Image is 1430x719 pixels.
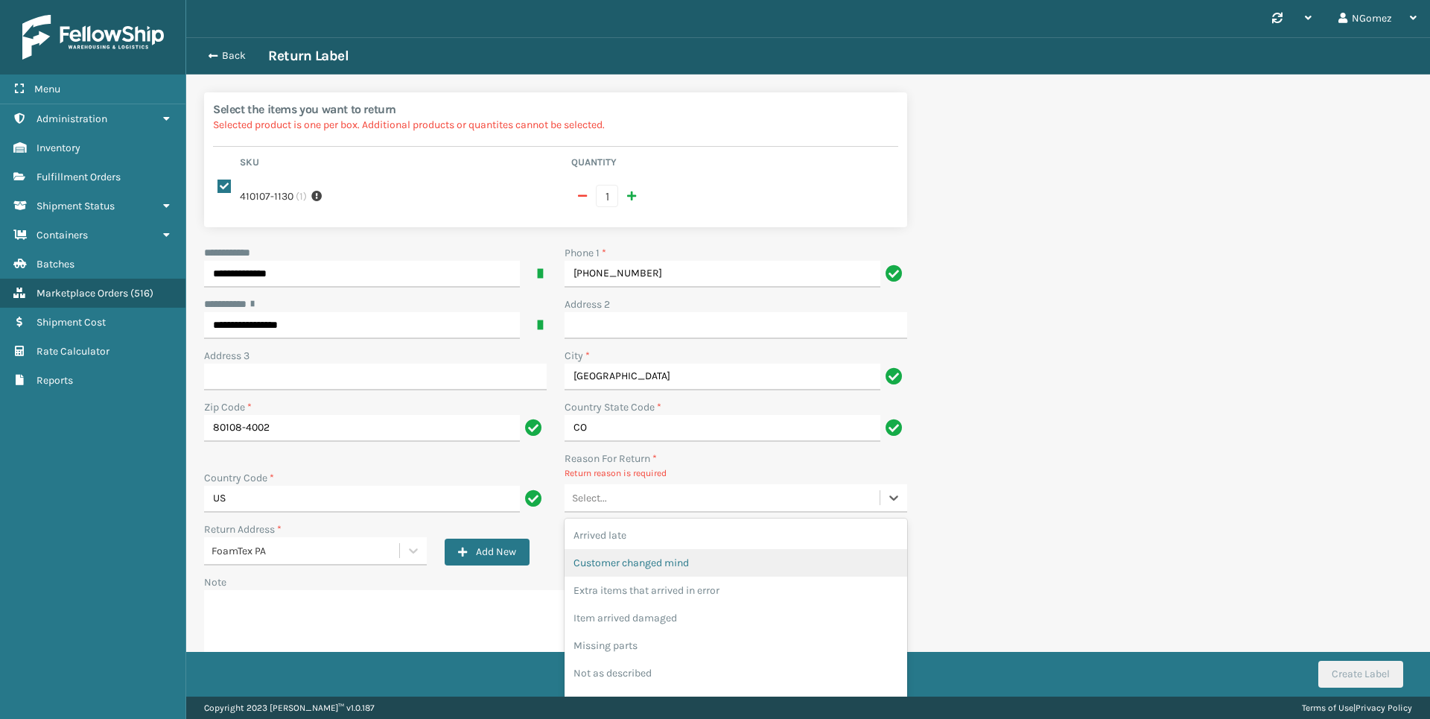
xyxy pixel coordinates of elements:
[36,345,109,358] span: Rate Calculator
[130,287,153,300] span: ( 516 )
[565,451,657,466] label: Reason For Return
[565,466,907,480] p: Return reason is required
[567,156,898,174] th: Quantity
[565,687,907,715] div: Wrong item sent
[1318,661,1403,688] button: Create Label
[200,49,268,63] button: Back
[213,101,898,117] h2: Select the items you want to return
[204,399,252,415] label: Zip Code
[1302,703,1353,713] a: Terms of Use
[204,470,274,486] label: Country Code
[565,577,907,604] div: Extra items that arrived in error
[213,117,898,133] p: Selected product is one per box. Additional products or quantites cannot be selected.
[36,229,88,241] span: Containers
[565,348,590,364] label: City
[565,604,907,632] div: Item arrived damaged
[36,171,121,183] span: Fulfillment Orders
[34,83,60,95] span: Menu
[22,15,164,60] img: logo
[445,539,530,566] button: Add New
[268,47,349,65] h3: Return Label
[565,399,661,415] label: Country State Code
[36,113,107,125] span: Administration
[565,549,907,577] div: Customer changed mind
[235,156,567,174] th: Sku
[212,543,401,559] div: FoamTex PA
[204,576,226,589] label: Note
[565,632,907,659] div: Missing parts
[36,142,80,154] span: Inventory
[1356,703,1412,713] a: Privacy Policy
[36,287,128,300] span: Marketplace Orders
[565,297,610,312] label: Address 2
[565,522,907,549] div: Arrived late
[204,348,250,364] label: Address 3
[565,659,907,687] div: Not as described
[204,522,282,537] label: Return Address
[204,697,375,719] p: Copyright 2023 [PERSON_NAME]™ v 1.0.187
[572,490,607,506] div: Select...
[36,258,74,270] span: Batches
[296,189,307,204] span: ( 1 )
[36,200,115,212] span: Shipment Status
[565,245,606,261] label: Phone 1
[1302,697,1412,719] div: |
[240,189,293,204] label: 410107-1130
[36,316,106,329] span: Shipment Cost
[36,374,73,387] span: Reports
